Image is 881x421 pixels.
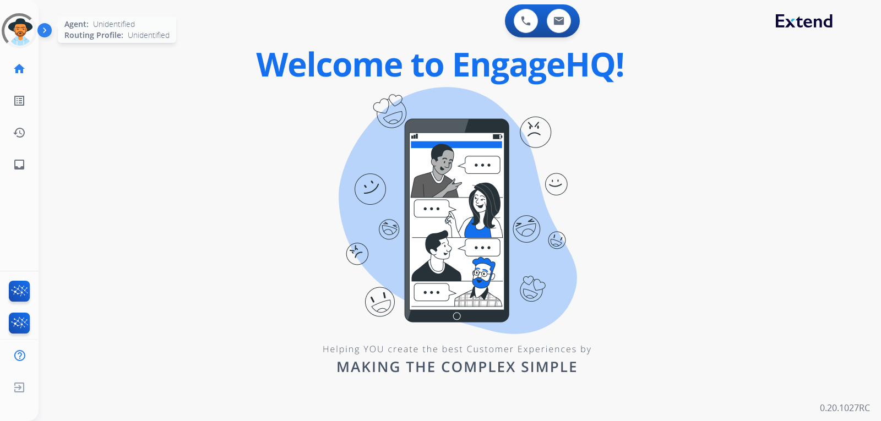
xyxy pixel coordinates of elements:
[93,19,135,30] span: Unidentified
[64,19,89,30] span: Agent:
[13,62,26,75] mat-icon: home
[64,30,123,41] span: Routing Profile:
[820,401,870,414] p: 0.20.1027RC
[128,30,170,41] span: Unidentified
[13,94,26,107] mat-icon: list_alt
[13,158,26,171] mat-icon: inbox
[13,126,26,139] mat-icon: history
